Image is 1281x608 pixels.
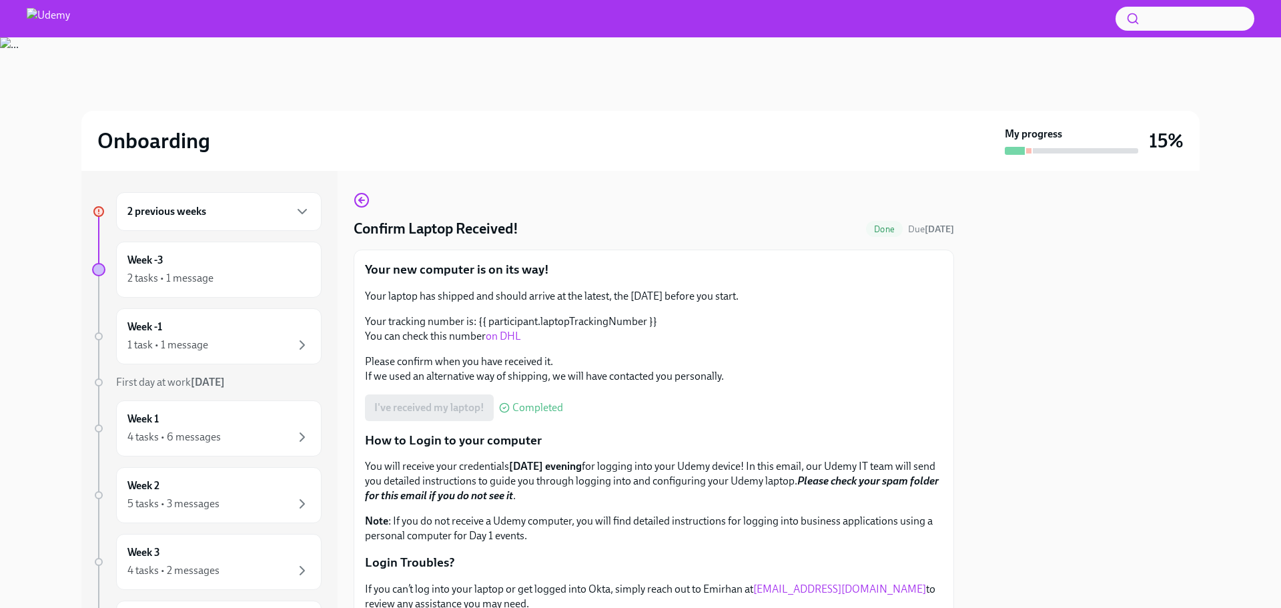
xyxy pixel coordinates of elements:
[116,376,225,388] span: First day at work
[1149,129,1184,153] h3: 15%
[365,289,943,304] p: Your laptop has shipped and should arrive at the latest, the [DATE] before you start.
[365,314,943,344] p: Your tracking number is: {{ participant.laptopTrackingNumber }} You can check this number
[365,354,943,384] p: Please confirm when you have received it. If we used an alternative way of shipping, we will have...
[1005,127,1062,141] strong: My progress
[92,242,322,298] a: Week -32 tasks • 1 message
[127,320,162,334] h6: Week -1
[509,460,582,473] strong: [DATE] evening
[908,224,954,235] span: Due
[127,204,206,219] h6: 2 previous weeks
[127,253,163,268] h6: Week -3
[127,338,208,352] div: 1 task • 1 message
[127,430,221,444] div: 4 tasks • 6 messages
[127,545,160,560] h6: Week 3
[365,514,943,543] p: : If you do not receive a Udemy computer, you will find detailed instructions for logging into bu...
[354,219,518,239] h4: Confirm Laptop Received!
[925,224,954,235] strong: [DATE]
[908,223,954,236] span: September 20th, 2025 20:00
[365,515,388,527] strong: Note
[512,402,563,413] span: Completed
[127,497,220,511] div: 5 tasks • 3 messages
[92,400,322,457] a: Week 14 tasks • 6 messages
[127,271,213,286] div: 2 tasks • 1 message
[97,127,210,154] h2: Onboarding
[365,554,943,571] p: Login Troubles?
[92,375,322,390] a: First day at work[DATE]
[365,432,943,449] p: How to Login to your computer
[866,224,903,234] span: Done
[127,563,220,578] div: 4 tasks • 2 messages
[127,412,159,426] h6: Week 1
[92,308,322,364] a: Week -11 task • 1 message
[127,479,159,493] h6: Week 2
[486,330,521,342] a: on DHL
[92,467,322,523] a: Week 25 tasks • 3 messages
[116,192,322,231] div: 2 previous weeks
[753,583,926,595] a: [EMAIL_ADDRESS][DOMAIN_NAME]
[191,376,225,388] strong: [DATE]
[365,261,943,278] p: Your new computer is on its way!
[92,534,322,590] a: Week 34 tasks • 2 messages
[27,8,70,29] img: Udemy
[365,459,943,503] p: You will receive your credentials for logging into your Udemy device! In this email, our Udemy IT...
